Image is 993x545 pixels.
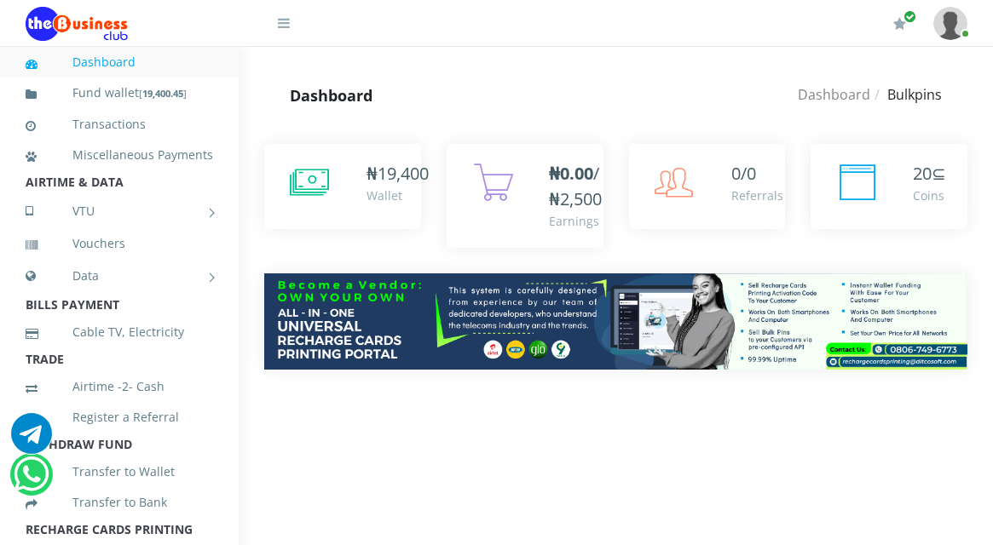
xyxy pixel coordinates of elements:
[290,85,372,106] strong: Dashboard
[933,7,967,40] img: User
[26,190,213,232] a: VTU
[26,367,213,406] a: Airtime -2- Cash
[549,162,593,185] b: ₦0.00
[26,483,213,522] a: Transfer to Bank
[378,162,429,185] span: 19,400
[26,135,213,175] a: Miscellaneous Payments
[142,87,183,100] b: 19,400.45
[913,161,946,186] div: ⊆
[913,186,946,204] div: Coins
[731,186,783,204] div: Referrals
[367,161,429,186] div: ₦
[870,84,942,105] li: Bulkpins
[447,144,603,248] a: ₦0.00/₦2,500 Earnings
[913,162,932,185] span: 20
[26,105,213,144] a: Transactions
[11,426,52,454] a: Chat for support
[26,224,213,263] a: Vouchers
[26,255,213,297] a: Data
[264,273,967,370] img: multitenant_rcp.png
[26,43,213,82] a: Dashboard
[26,313,213,352] a: Cable TV, Electricity
[893,17,906,31] i: Renew/Upgrade Subscription
[26,452,213,491] a: Transfer to Wallet
[798,85,870,104] a: Dashboard
[367,186,429,204] div: Wallet
[549,212,602,230] div: Earnings
[14,467,49,495] a: Chat for support
[549,162,602,210] span: /₦2,500
[26,398,213,437] a: Register a Referral
[264,144,421,229] a: ₦19,400 Wallet
[731,162,756,185] span: 0/0
[904,10,916,23] span: Renew/Upgrade Subscription
[629,144,786,229] a: 0/0 Referrals
[26,73,213,113] a: Fund wallet[19,400.45]
[26,7,128,41] img: Logo
[139,87,187,100] small: [ ]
